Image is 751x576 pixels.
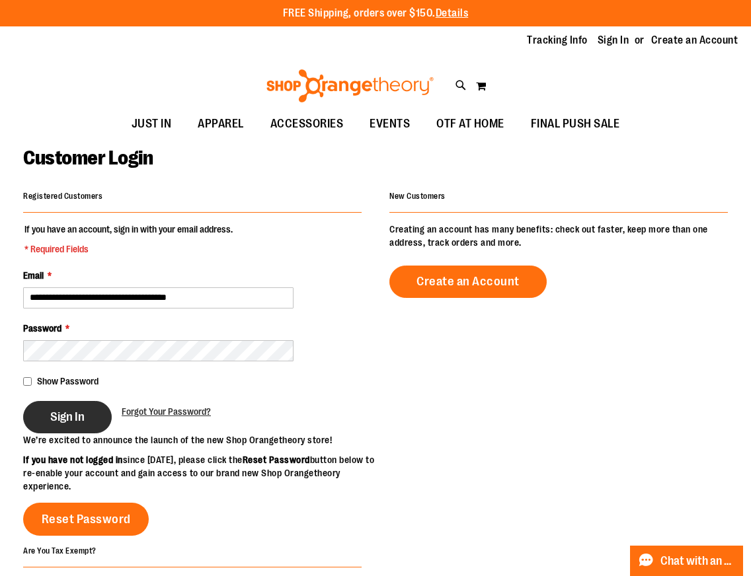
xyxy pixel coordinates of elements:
a: OTF AT HOME [423,109,518,139]
a: EVENTS [356,109,423,139]
a: Create an Account [389,266,547,298]
span: Reset Password [42,512,131,526]
span: Create an Account [416,274,520,289]
a: Details [436,7,469,19]
span: Chat with an Expert [660,555,735,567]
p: We’re excited to announce the launch of the new Shop Orangetheory store! [23,433,375,447]
button: Sign In [23,401,112,433]
strong: Reset Password [243,454,310,465]
legend: If you have an account, sign in with your email address. [23,223,234,256]
strong: New Customers [389,192,446,201]
span: OTF AT HOME [436,109,504,139]
a: Forgot Your Password? [122,405,211,418]
a: Create an Account [651,33,738,48]
span: APPAREL [198,109,244,139]
span: Forgot Your Password? [122,406,211,417]
p: since [DATE], please click the button below to re-enable your account and gain access to our bran... [23,453,375,493]
img: Shop Orangetheory [264,69,436,102]
button: Chat with an Expert [630,546,744,576]
span: Show Password [37,376,99,386]
span: EVENTS [370,109,410,139]
a: FINAL PUSH SALE [518,109,633,139]
p: FREE Shipping, orders over $150. [283,6,469,21]
span: Sign In [50,410,85,424]
span: JUST IN [132,109,172,139]
p: Creating an account has many benefits: check out faster, keep more than one address, track orders... [389,223,728,249]
strong: Are You Tax Exempt? [23,546,97,555]
a: JUST IN [118,109,185,139]
span: Password [23,323,61,334]
a: Sign In [598,33,629,48]
span: Customer Login [23,147,153,169]
span: FINAL PUSH SALE [531,109,620,139]
strong: Registered Customers [23,192,102,201]
span: Email [23,270,44,281]
a: ACCESSORIES [257,109,357,139]
span: * Required Fields [24,242,233,256]
span: ACCESSORIES [270,109,344,139]
a: APPAREL [184,109,257,139]
strong: If you have not logged in [23,454,123,465]
a: Tracking Info [527,33,588,48]
a: Reset Password [23,503,149,536]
